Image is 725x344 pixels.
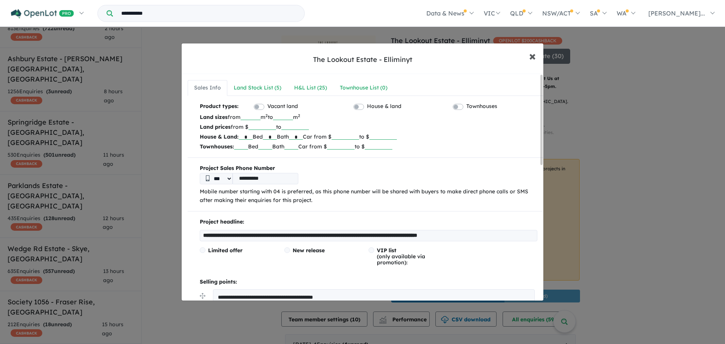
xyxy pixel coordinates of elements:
[208,247,242,254] span: Limited offer
[200,218,537,227] p: Project headline:
[377,247,396,254] span: VIP list
[529,48,536,64] span: ×
[200,142,537,151] p: Bed Bath Car from $ to $
[200,293,205,299] img: drag.svg
[200,123,231,130] b: Land prices
[200,132,537,142] p: Bed Bath Car from $ to $
[293,247,325,254] span: New release
[234,83,281,93] div: Land Stock List ( 5 )
[114,5,303,22] input: Try estate name, suburb, builder or developer
[200,122,537,132] p: from $ to
[200,143,234,150] b: Townhouses:
[367,102,401,111] label: House & land
[11,9,74,19] img: Openlot PRO Logo White
[265,113,268,118] sup: 2
[298,113,300,118] sup: 2
[200,164,537,173] b: Project Sales Phone Number
[648,9,705,17] span: [PERSON_NAME]...
[313,55,412,65] div: The Lookout Estate - Elliminyt
[466,102,497,111] label: Townhouses
[200,278,537,287] p: Selling points:
[267,102,298,111] label: Vacant land
[194,83,221,93] div: Sales Info
[294,83,327,93] div: H&L List ( 25 )
[340,83,387,93] div: Townhouse List ( 0 )
[206,175,210,181] img: Phone icon
[200,112,537,122] p: from m to m
[377,247,425,266] span: (only available via promotion):
[200,102,239,112] b: Product types:
[200,114,228,120] b: Land sizes
[200,187,537,205] p: Mobile number starting with 04 is preferred, as this phone number will be shared with buyers to m...
[200,133,239,140] b: House & Land:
